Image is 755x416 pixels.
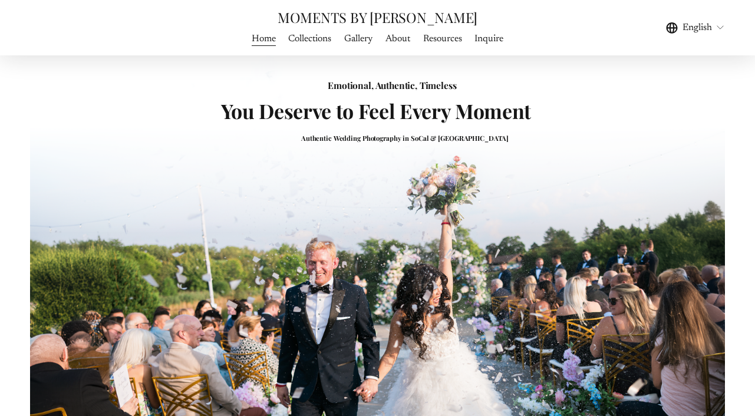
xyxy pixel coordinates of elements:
[423,31,462,47] a: Resources
[288,31,331,47] a: Collections
[666,19,725,35] div: language picker
[328,79,456,91] strong: Emotional, Authentic, Timeless
[683,21,712,35] span: English
[344,31,372,47] a: folder dropdown
[221,97,531,124] strong: You Deserve to Feel Every Moment
[278,8,477,27] a: MOMENTS BY [PERSON_NAME]
[252,31,276,47] a: Home
[344,32,372,46] span: Gallery
[301,134,509,143] strong: Authentic Wedding Photography in SoCal & [GEOGRAPHIC_DATA]
[474,31,503,47] a: Inquire
[385,31,410,47] a: About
